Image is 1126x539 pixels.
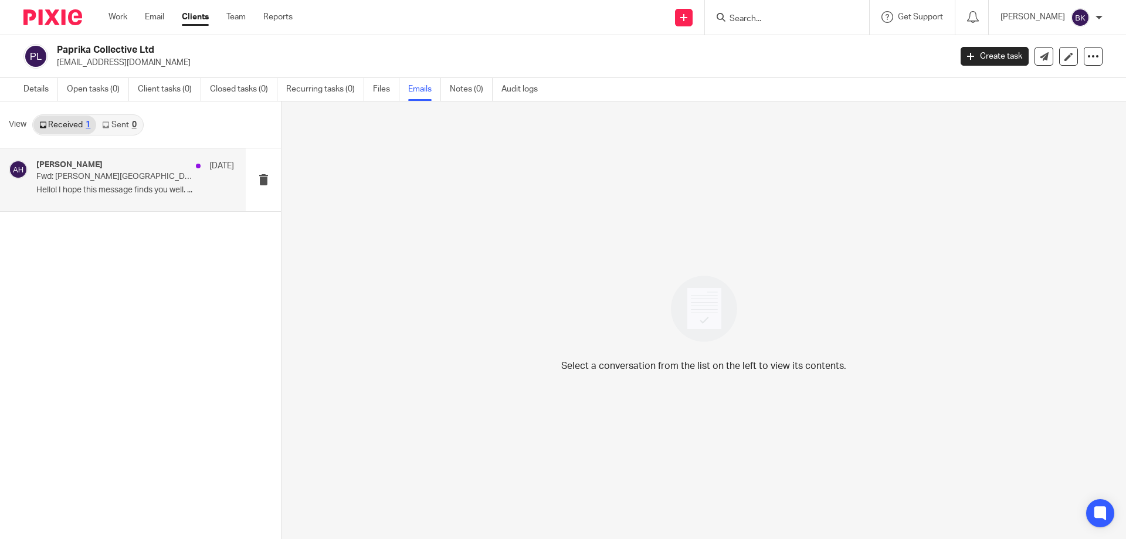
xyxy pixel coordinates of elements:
a: Audit logs [501,78,547,101]
a: Files [373,78,399,101]
a: Details [23,78,58,101]
a: Recurring tasks (0) [286,78,364,101]
img: image [663,268,745,350]
h2: Paprika Collective Ltd [57,44,766,56]
p: Fwd: [PERSON_NAME][GEOGRAPHIC_DATA] Lab - Launch Event [36,172,195,182]
a: Sent0 [96,116,142,134]
a: Work [108,11,127,23]
img: Pixie [23,9,82,25]
a: Clients [182,11,209,23]
a: Emails [408,78,441,101]
p: Hello! I hope this message finds you well. ... [36,185,234,195]
a: Closed tasks (0) [210,78,277,101]
div: 1 [86,121,90,129]
img: svg%3E [1071,8,1090,27]
a: Team [226,11,246,23]
a: Client tasks (0) [138,78,201,101]
p: [EMAIL_ADDRESS][DOMAIN_NAME] [57,57,943,69]
h4: [PERSON_NAME] [36,160,103,170]
span: View [9,118,26,131]
p: [DATE] [209,160,234,172]
img: svg%3E [23,44,48,69]
span: Get Support [898,13,943,21]
a: Email [145,11,164,23]
div: 0 [132,121,137,129]
a: Reports [263,11,293,23]
a: Open tasks (0) [67,78,129,101]
input: Search [728,14,834,25]
a: Create task [961,47,1029,66]
a: Notes (0) [450,78,493,101]
p: Select a conversation from the list on the left to view its contents. [561,359,846,373]
p: [PERSON_NAME] [1000,11,1065,23]
img: svg%3E [9,160,28,179]
a: Received1 [33,116,96,134]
